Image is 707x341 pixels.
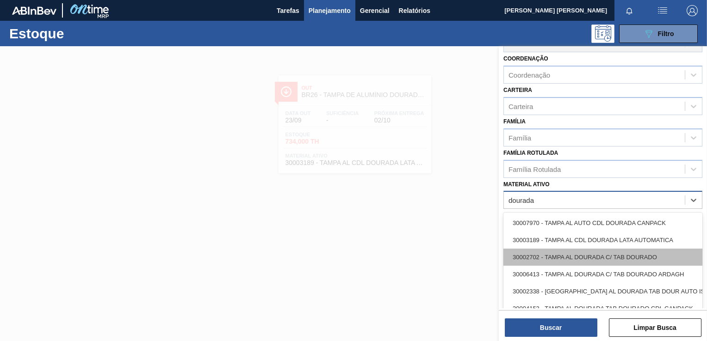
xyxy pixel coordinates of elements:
button: Filtro [619,24,698,43]
div: Família Rotulada [509,165,561,173]
img: userActions [657,5,668,16]
div: Família [509,134,531,141]
h1: Estoque [9,28,142,39]
div: Pogramando: nenhum usuário selecionado [591,24,614,43]
div: Carteira [509,102,533,110]
button: Notificações [614,4,644,17]
span: Gerencial [360,5,390,16]
label: Coordenação [503,55,548,62]
img: TNhmsLtSVTkK8tSr43FrP2fwEKptu5GPRR3wAAAABJRU5ErkJggg== [12,6,56,15]
div: 30006413 - TAMPA AL DOURADA C/ TAB DOURADO ARDAGH [503,266,702,283]
span: Relatórios [399,5,430,16]
label: Carteira [503,87,532,93]
span: Filtro [658,30,674,37]
div: 30007970 - TAMPA AL AUTO CDL DOURADA CANPACK [503,214,702,231]
span: Tarefas [277,5,299,16]
label: Família [503,118,526,125]
span: Planejamento [309,5,351,16]
div: 30004153 - TAMPA AL DOURADA TAB DOURADO CDL CANPACK [503,300,702,317]
div: 30002338 - [GEOGRAPHIC_DATA] AL DOURADA TAB DOUR AUTO ISE [503,283,702,300]
div: Coordenação [509,71,550,79]
label: Material ativo [503,181,550,188]
div: 30002702 - TAMPA AL DOURADA C/ TAB DOURADO [503,249,702,266]
img: Logout [687,5,698,16]
label: Família Rotulada [503,150,558,156]
div: 30003189 - TAMPA AL CDL DOURADA LATA AUTOMATICA [503,231,702,249]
